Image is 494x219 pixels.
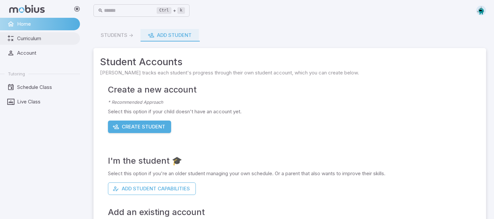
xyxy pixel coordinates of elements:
div: Add Student [148,32,192,39]
span: Curriculum [17,35,75,42]
h4: Create a new account [108,83,480,96]
kbd: Ctrl [157,7,171,14]
span: Live Class [17,98,75,105]
p: * Recommended Approach [108,99,480,105]
p: Select this option if you're an older student managing your own schedule. Or a parent that also w... [108,170,480,177]
kbd: k [177,7,185,14]
span: Tutoring [8,71,25,77]
span: Home [17,20,75,28]
button: Add Student Capabilities [108,182,196,195]
button: Create Student [108,121,171,133]
h4: Add an existing account [108,205,480,219]
span: Schedule Class [17,84,75,91]
div: + [157,7,185,14]
span: Student Accounts [100,55,480,69]
p: Select this option if your child doesn't have an account yet. [108,108,480,115]
span: Account [17,49,75,57]
img: octagon.svg [476,6,486,15]
span: [PERSON_NAME] tracks each student's progress through their own student account, which you can cre... [100,69,480,76]
h4: I'm the student 🎓 [108,154,480,167]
